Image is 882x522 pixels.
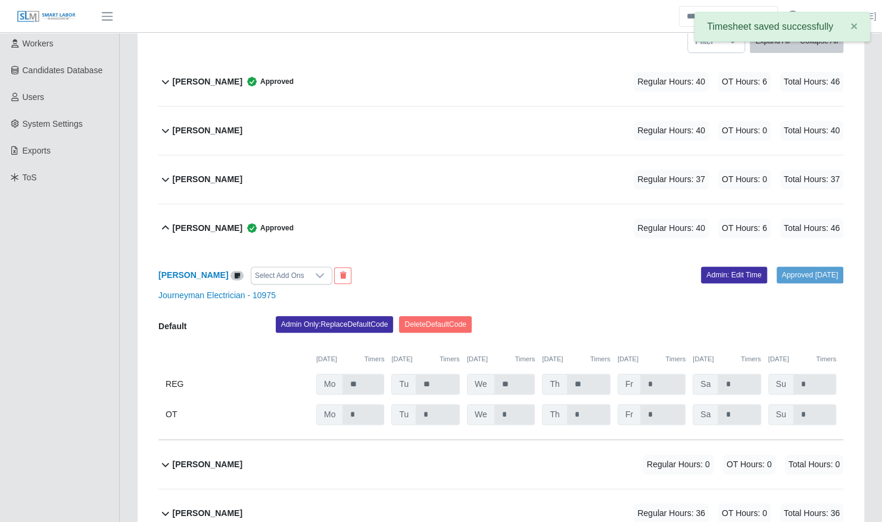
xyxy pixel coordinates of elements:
input: Search [679,6,778,27]
span: Mo [316,374,343,395]
span: Sa [693,374,718,395]
span: Su [768,404,794,425]
span: Regular Hours: 40 [634,121,709,140]
b: Default [158,321,186,331]
span: Regular Hours: 0 [643,455,713,474]
a: View/Edit Notes [230,270,244,280]
span: Approved [242,76,294,87]
button: Timers [515,354,535,364]
span: Users [23,92,45,102]
span: Filter [688,30,721,52]
button: [PERSON_NAME] Regular Hours: 40 OT Hours: 0 Total Hours: 40 [158,107,843,155]
span: Fr [618,404,641,425]
button: End Worker & Remove from the Timesheet [334,267,351,284]
div: [DATE] [693,354,761,364]
span: Total Hours: 0 [785,455,843,474]
div: [DATE] [467,354,535,364]
span: Candidates Database [23,65,103,75]
span: We [467,374,495,395]
a: Admin: Edit Time [701,267,767,283]
div: [DATE] [316,354,384,364]
button: [PERSON_NAME] Approved Regular Hours: 40 OT Hours: 6 Total Hours: 46 [158,204,843,252]
button: Timers [590,354,610,364]
button: [PERSON_NAME] Regular Hours: 0 OT Hours: 0 Total Hours: 0 [158,440,843,489]
span: Fr [618,374,641,395]
span: × [850,19,858,33]
span: OT Hours: 6 [718,218,771,238]
button: [PERSON_NAME] Regular Hours: 37 OT Hours: 0 Total Hours: 37 [158,155,843,204]
span: OT Hours: 0 [723,455,775,474]
span: Mo [316,404,343,425]
span: ToS [23,173,37,182]
span: Total Hours: 40 [780,121,843,140]
span: Regular Hours: 40 [634,218,709,238]
div: [DATE] [618,354,685,364]
div: [DATE] [542,354,610,364]
span: Total Hours: 46 [780,218,843,238]
span: Tu [391,404,416,425]
span: Sa [693,404,718,425]
span: System Settings [23,119,83,129]
a: [PERSON_NAME] [808,10,876,23]
span: Th [542,404,567,425]
b: [PERSON_NAME] [173,458,242,471]
span: OT Hours: 0 [718,121,771,140]
span: OT Hours: 0 [718,170,771,189]
span: Total Hours: 46 [780,72,843,92]
b: [PERSON_NAME] [173,507,242,520]
button: Timers [665,354,685,364]
div: [DATE] [768,354,836,364]
a: Journeyman Electrician - 10975 [158,290,276,300]
button: DeleteDefaultCode [399,316,472,333]
span: Regular Hours: 37 [634,170,709,189]
a: Approved [DATE] [777,267,843,283]
span: Total Hours: 37 [780,170,843,189]
b: [PERSON_NAME] [173,76,242,88]
div: OT [166,404,309,425]
span: Workers [23,39,54,48]
button: Timers [816,354,836,364]
span: We [467,404,495,425]
b: [PERSON_NAME] [173,173,242,186]
span: Exports [23,146,51,155]
button: Admin Only:ReplaceDefaultCode [276,316,394,333]
span: OT Hours: 6 [718,72,771,92]
button: [PERSON_NAME] Approved Regular Hours: 40 OT Hours: 6 Total Hours: 46 [158,58,843,106]
span: Approved [242,222,294,234]
b: [PERSON_NAME] [173,124,242,137]
span: Tu [391,374,416,395]
b: [PERSON_NAME] [173,222,242,235]
div: REG [166,374,309,395]
div: [DATE] [391,354,459,364]
div: Timesheet saved successfully [694,12,870,42]
button: Timers [741,354,761,364]
button: Timers [440,354,460,364]
span: Su [768,374,794,395]
button: Timers [364,354,385,364]
span: Regular Hours: 40 [634,72,709,92]
div: Select Add Ons [251,267,308,284]
img: SLM Logo [17,10,76,23]
a: [PERSON_NAME] [158,270,228,280]
span: Th [542,374,567,395]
